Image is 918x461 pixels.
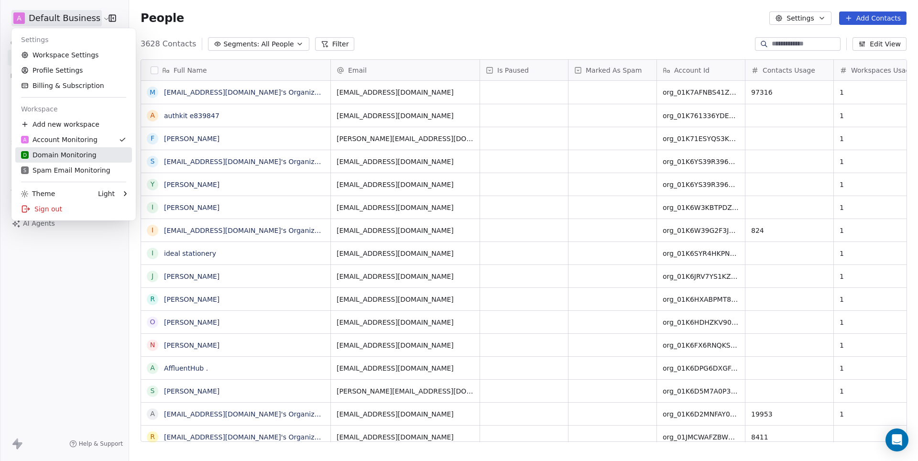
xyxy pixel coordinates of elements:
[15,63,132,78] a: Profile Settings
[21,150,97,160] div: Domain Monitoring
[15,101,132,117] div: Workspace
[15,201,132,217] div: Sign out
[98,189,115,198] div: Light
[21,135,98,144] div: Account Monitoring
[23,167,26,174] span: S
[21,165,110,175] div: Spam Email Monitoring
[15,32,132,47] div: Settings
[23,152,27,159] span: D
[15,117,132,132] div: Add new workspace
[23,136,27,143] span: A
[15,47,132,63] a: Workspace Settings
[15,78,132,93] a: Billing & Subscription
[21,189,55,198] div: Theme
